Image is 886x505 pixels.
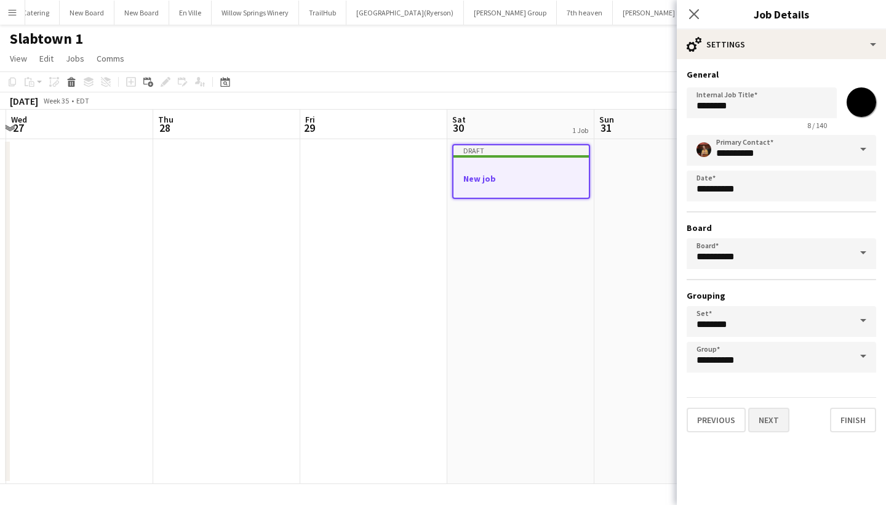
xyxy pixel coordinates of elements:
span: View [10,53,27,64]
app-job-card: DraftNew job [452,144,590,199]
span: Jobs [66,53,84,64]
span: Edit [39,53,54,64]
div: 1 Job [572,126,588,135]
div: EDT [76,96,89,105]
span: Sat [452,114,466,125]
span: 8 / 140 [797,121,837,130]
button: En Ville [169,1,212,25]
h3: New job [453,173,589,184]
h3: Board [687,222,876,233]
a: Comms [92,50,129,67]
span: Sun [599,114,614,125]
button: Previous [687,408,746,432]
button: Willow Springs Winery [212,1,299,25]
a: View [5,50,32,67]
button: Finish [830,408,876,432]
button: 7th heaven [557,1,613,25]
span: 27 [9,121,27,135]
span: Thu [158,114,174,125]
h3: Grouping [687,290,876,301]
button: New Board [60,1,114,25]
span: 31 [597,121,614,135]
span: 29 [303,121,315,135]
div: [DATE] [10,95,38,107]
h1: Slabtown 1 [10,30,83,48]
button: TrailHub [299,1,346,25]
div: Draft [453,145,589,155]
button: New Board [114,1,169,25]
span: Week 35 [41,96,71,105]
h3: General [687,69,876,80]
button: [PERSON_NAME] Entertainment Event [613,1,752,25]
span: 30 [450,121,466,135]
span: 28 [156,121,174,135]
a: Edit [34,50,58,67]
button: [GEOGRAPHIC_DATA](Ryerson) [346,1,464,25]
a: Jobs [61,50,89,67]
span: Wed [11,114,27,125]
div: Settings [677,30,886,59]
button: Next [748,408,789,432]
h3: Job Details [677,6,886,22]
button: [PERSON_NAME] Group [464,1,557,25]
span: Comms [97,53,124,64]
span: Fri [305,114,315,125]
